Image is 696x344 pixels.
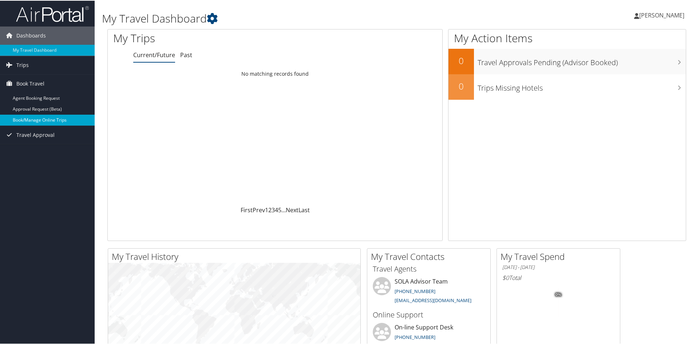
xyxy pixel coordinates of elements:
[373,263,485,273] h3: Travel Agents
[478,53,686,67] h3: Travel Approvals Pending (Advisor Booked)
[639,11,684,19] span: [PERSON_NAME]
[16,125,55,143] span: Travel Approval
[555,292,561,296] tspan: 0%
[180,50,192,58] a: Past
[634,4,692,25] a: [PERSON_NAME]
[265,205,268,213] a: 1
[448,48,686,74] a: 0Travel Approvals Pending (Advisor Booked)
[373,309,485,319] h3: Online Support
[502,263,614,270] h6: [DATE] - [DATE]
[298,205,310,213] a: Last
[108,67,442,80] td: No matching records found
[286,205,298,213] a: Next
[395,287,435,294] a: [PHONE_NUMBER]
[16,26,46,44] span: Dashboards
[502,273,614,281] h6: Total
[272,205,275,213] a: 3
[113,30,297,45] h1: My Trips
[16,74,44,92] span: Book Travel
[371,250,490,262] h2: My Travel Contacts
[133,50,175,58] a: Current/Future
[278,205,281,213] a: 5
[369,276,489,306] li: SOLA Advisor Team
[275,205,278,213] a: 4
[102,10,495,25] h1: My Travel Dashboard
[448,30,686,45] h1: My Action Items
[448,79,474,92] h2: 0
[268,205,272,213] a: 2
[281,205,286,213] span: …
[16,55,29,74] span: Trips
[478,79,686,92] h3: Trips Missing Hotels
[448,54,474,66] h2: 0
[395,333,435,340] a: [PHONE_NUMBER]
[502,273,509,281] span: $0
[253,205,265,213] a: Prev
[241,205,253,213] a: First
[448,74,686,99] a: 0Trips Missing Hotels
[16,5,89,22] img: airportal-logo.png
[501,250,620,262] h2: My Travel Spend
[112,250,360,262] h2: My Travel History
[395,296,471,303] a: [EMAIL_ADDRESS][DOMAIN_NAME]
